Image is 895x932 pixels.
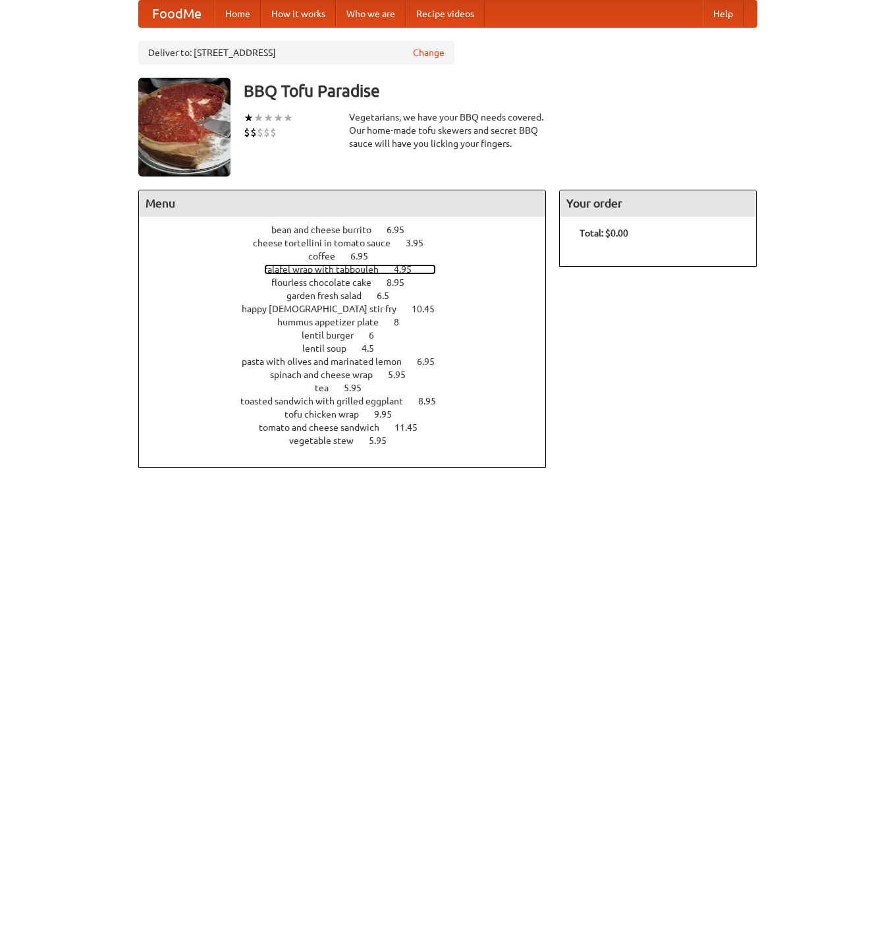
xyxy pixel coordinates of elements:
span: 9.95 [374,409,405,420]
a: Home [215,1,261,27]
span: cheese tortellini in tomato sauce [253,238,404,248]
span: lentil soup [302,343,360,354]
b: Total: $0.00 [580,228,628,238]
span: falafel wrap with tabbouleh [264,264,392,275]
li: ★ [254,111,263,125]
span: vegetable stew [289,435,367,446]
a: happy [DEMOGRAPHIC_DATA] stir fry 10.45 [242,304,459,314]
span: tofu chicken wrap [285,409,372,420]
h4: Menu [139,190,546,217]
a: coffee 6.95 [308,251,393,261]
li: ★ [273,111,283,125]
a: vegetable stew 5.95 [289,435,411,446]
span: 8.95 [387,277,418,288]
span: 3.95 [406,238,437,248]
li: $ [263,125,270,140]
span: flourless chocolate cake [271,277,385,288]
a: Change [413,46,445,59]
img: angular.jpg [138,78,231,177]
span: tea [315,383,342,393]
span: 6.95 [417,356,448,367]
h3: BBQ Tofu Paradise [244,78,757,104]
a: FoodMe [139,1,215,27]
a: tea 5.95 [315,383,386,393]
span: 8.95 [418,396,449,406]
li: $ [244,125,250,140]
a: flourless chocolate cake 8.95 [271,277,429,288]
a: Recipe videos [406,1,485,27]
span: lentil burger [302,330,367,341]
span: 11.45 [394,422,431,433]
span: 6.95 [350,251,381,261]
li: ★ [283,111,293,125]
div: Vegetarians, we have your BBQ needs covered. Our home-made tofu skewers and secret BBQ sauce will... [349,111,547,150]
a: cheese tortellini in tomato sauce 3.95 [253,238,448,248]
span: coffee [308,251,348,261]
div: Deliver to: [STREET_ADDRESS] [138,41,454,65]
span: tomato and cheese sandwich [259,422,393,433]
span: 5.95 [344,383,375,393]
h4: Your order [560,190,756,217]
li: $ [257,125,263,140]
li: ★ [244,111,254,125]
span: 8 [394,317,412,327]
a: toasted sandwich with grilled eggplant 8.95 [240,396,460,406]
span: 6 [369,330,387,341]
a: falafel wrap with tabbouleh 4.95 [264,264,436,275]
li: $ [270,125,277,140]
a: Who we are [336,1,406,27]
span: happy [DEMOGRAPHIC_DATA] stir fry [242,304,410,314]
a: bean and cheese burrito 6.95 [271,225,429,235]
li: ★ [263,111,273,125]
a: tomato and cheese sandwich 11.45 [259,422,442,433]
a: lentil burger 6 [302,330,398,341]
span: toasted sandwich with grilled eggplant [240,396,416,406]
span: 4.95 [394,264,425,275]
span: spinach and cheese wrap [270,370,386,380]
a: spinach and cheese wrap 5.95 [270,370,430,380]
span: bean and cheese burrito [271,225,385,235]
span: pasta with olives and marinated lemon [242,356,415,367]
span: 6.95 [387,225,418,235]
a: garden fresh salad 6.5 [286,290,414,301]
span: garden fresh salad [286,290,375,301]
span: 10.45 [412,304,448,314]
a: hummus appetizer plate 8 [277,317,423,327]
span: 5.95 [369,435,400,446]
span: 6.5 [377,290,402,301]
span: 4.5 [362,343,387,354]
span: 5.95 [388,370,419,380]
a: tofu chicken wrap 9.95 [285,409,416,420]
a: pasta with olives and marinated lemon 6.95 [242,356,459,367]
span: hummus appetizer plate [277,317,392,327]
a: Help [703,1,744,27]
li: $ [250,125,257,140]
a: lentil soup 4.5 [302,343,398,354]
a: How it works [261,1,336,27]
